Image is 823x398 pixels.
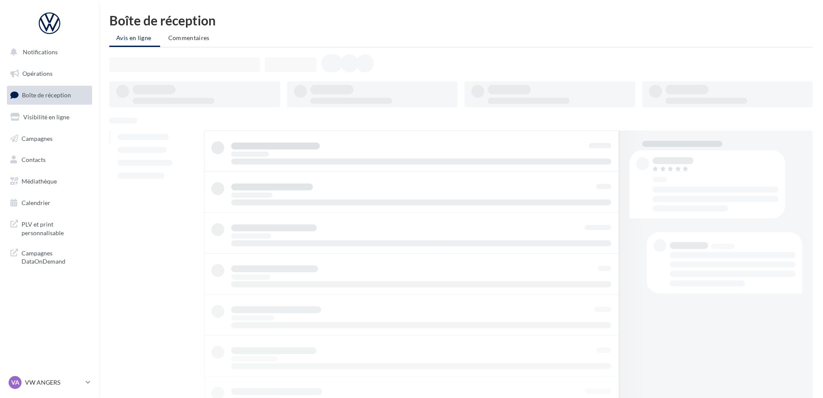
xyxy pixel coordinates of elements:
span: Calendrier [22,199,50,206]
span: Commentaires [168,34,210,41]
span: Opérations [22,70,53,77]
span: VA [11,378,19,387]
a: Visibilité en ligne [5,108,94,126]
a: Boîte de réception [5,86,94,104]
span: PLV et print personnalisable [22,218,89,237]
span: Contacts [22,156,46,163]
a: Campagnes DataOnDemand [5,244,94,269]
a: Campagnes [5,130,94,148]
a: Contacts [5,151,94,169]
span: Médiathèque [22,177,57,185]
span: Campagnes [22,134,53,142]
p: VW ANGERS [25,378,82,387]
a: Calendrier [5,194,94,212]
a: Médiathèque [5,172,94,190]
button: Notifications [5,43,90,61]
a: Opérations [5,65,94,83]
a: PLV et print personnalisable [5,215,94,240]
span: Notifications [23,48,58,56]
span: Campagnes DataOnDemand [22,247,89,266]
span: Boîte de réception [22,91,71,99]
div: Boîte de réception [109,14,813,27]
span: Visibilité en ligne [23,113,69,121]
a: VA VW ANGERS [7,374,92,391]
